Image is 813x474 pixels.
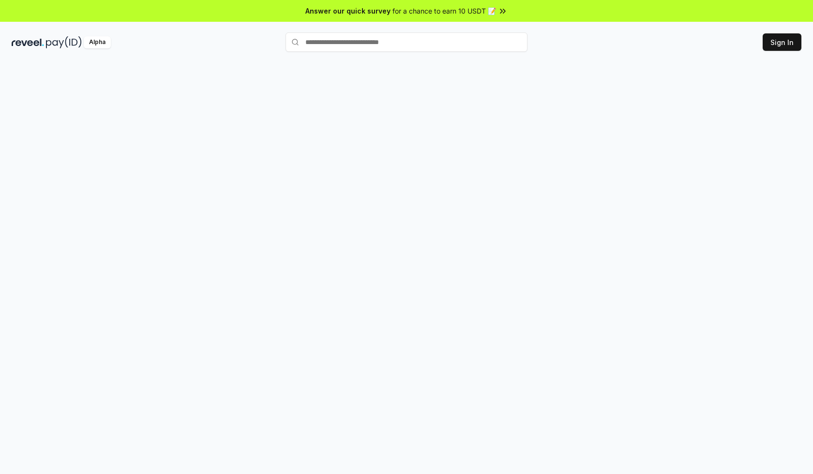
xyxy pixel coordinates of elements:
[12,36,44,48] img: reveel_dark
[305,6,391,16] span: Answer our quick survey
[392,6,496,16] span: for a chance to earn 10 USDT 📝
[46,36,82,48] img: pay_id
[84,36,111,48] div: Alpha
[763,33,801,51] button: Sign In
